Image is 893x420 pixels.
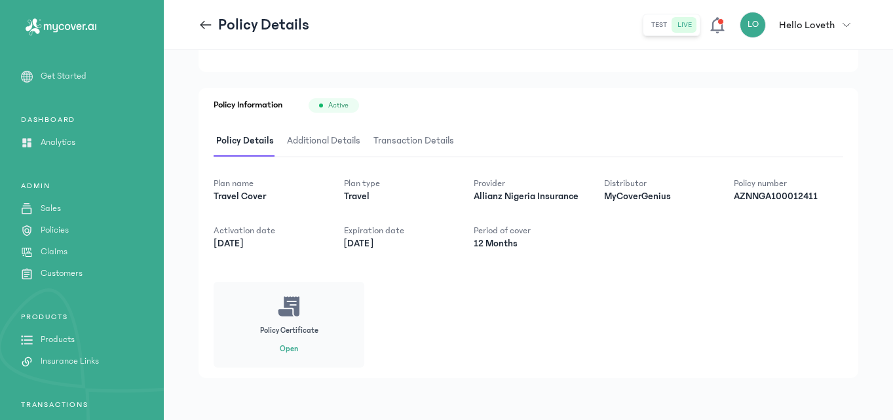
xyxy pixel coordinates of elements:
[734,177,843,190] p: Policy number
[371,126,465,157] button: Transaction Details
[41,354,99,368] p: Insurance Links
[474,237,583,250] p: 12 Months
[344,177,453,190] p: Plan type
[474,190,583,203] p: Allianz Nigeria Insurance
[41,245,67,259] p: Claims
[646,17,672,33] button: test
[41,333,75,347] p: Products
[41,223,69,237] p: Policies
[371,126,457,157] span: Transaction Details
[218,14,309,35] p: Policy Details
[344,237,453,250] p: [DATE]
[41,69,86,83] p: Get Started
[284,126,363,157] span: Additional Details
[214,126,276,157] span: Policy Details
[344,224,453,237] p: Expiration date
[41,267,83,280] p: Customers
[344,190,453,203] p: Travel
[260,326,318,336] p: Policy Certificate
[214,237,323,250] p: [DATE]
[604,190,713,203] p: MyCoverGenius
[280,344,298,354] button: Open
[604,177,713,190] p: Distributor
[214,177,323,190] p: Plan name
[214,126,284,157] button: Policy Details
[284,126,371,157] button: Additional Details
[779,17,835,33] p: Hello Loveth
[214,98,282,113] h1: Policy Information
[41,136,75,149] p: Analytics
[474,177,583,190] p: Provider
[41,202,61,216] p: Sales
[740,12,766,38] div: LO
[740,12,858,38] button: LOHello Loveth
[672,17,697,33] button: live
[214,190,323,203] p: Travel Cover
[734,190,843,203] p: AZNNGA100012411
[474,224,583,237] p: Period of cover
[214,224,323,237] p: Activation date
[328,100,349,111] span: Active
